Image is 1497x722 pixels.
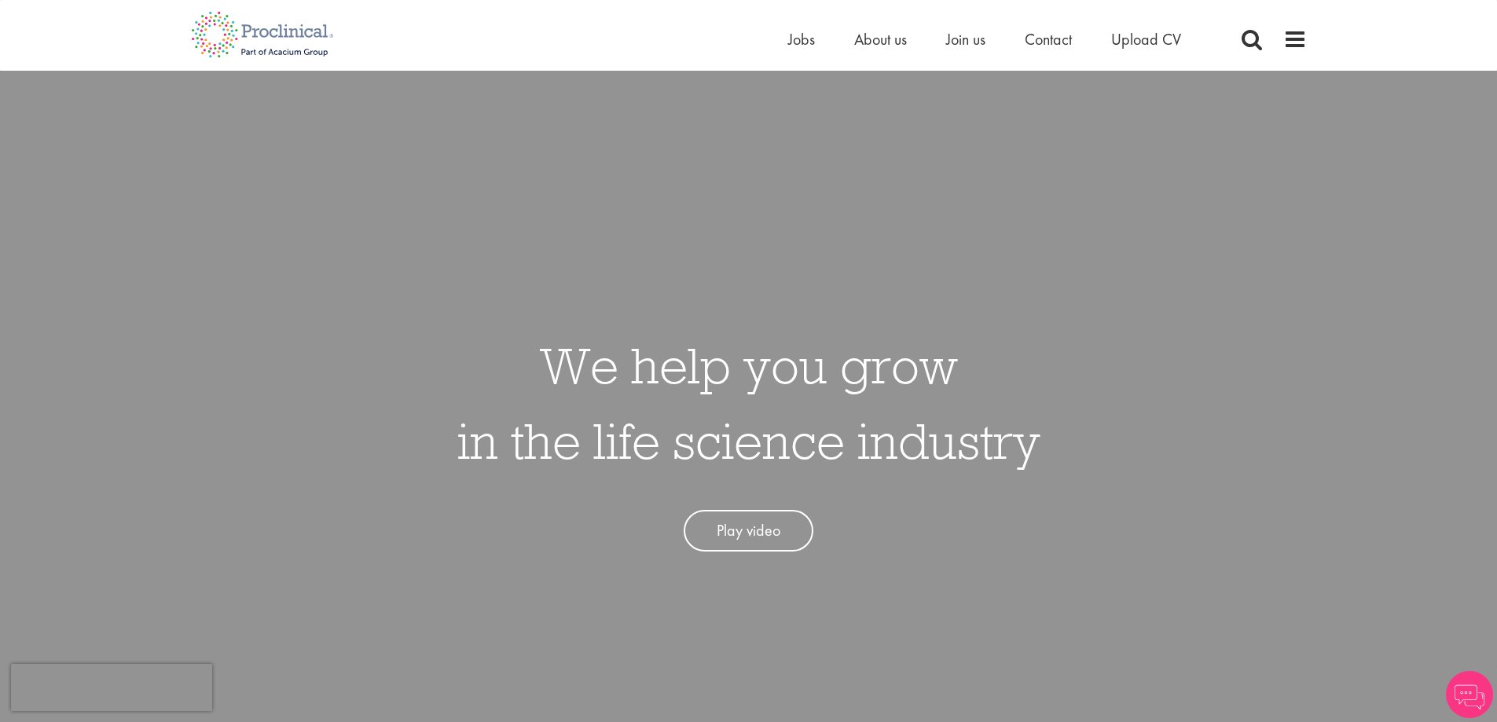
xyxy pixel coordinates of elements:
img: Chatbot [1446,671,1493,718]
a: Jobs [788,29,815,49]
h1: We help you grow in the life science industry [457,328,1040,478]
a: Join us [946,29,985,49]
a: Upload CV [1111,29,1181,49]
a: Contact [1025,29,1072,49]
a: About us [854,29,907,49]
a: Play video [684,510,813,552]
